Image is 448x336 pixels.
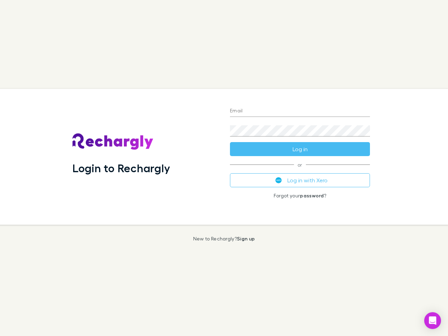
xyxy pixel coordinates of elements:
button: Log in with Xero [230,173,370,187]
h1: Login to Rechargly [72,161,170,175]
button: Log in [230,142,370,156]
span: or [230,164,370,165]
img: Xero's logo [275,177,282,183]
div: Open Intercom Messenger [424,312,441,329]
p: Forgot your ? [230,193,370,198]
a: password [300,192,324,198]
a: Sign up [237,236,255,241]
img: Rechargly's Logo [72,133,154,150]
p: New to Rechargly? [193,236,255,241]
